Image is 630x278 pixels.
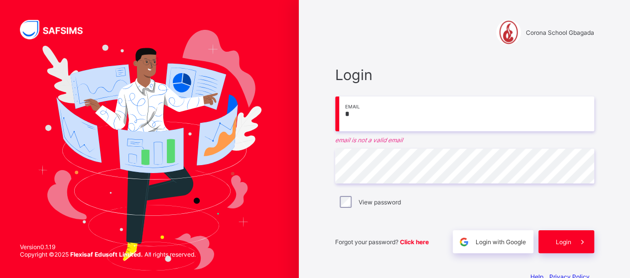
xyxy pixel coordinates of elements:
span: Version 0.1.19 [20,243,196,251]
span: Login [335,66,594,84]
strong: Flexisaf Edusoft Limited. [70,251,143,258]
span: Login with Google [476,238,526,246]
img: Hero Image [37,30,261,270]
img: SAFSIMS Logo [20,20,95,39]
span: Forgot your password? [335,238,429,246]
span: Corona School Gbagada [526,29,594,36]
label: View password [359,198,401,206]
em: email is not a valid email [335,136,594,144]
span: Login [556,238,571,246]
span: Copyright © 2025 All rights reserved. [20,251,196,258]
img: google.396cfc9801f0270233282035f929180a.svg [458,236,470,248]
a: Click here [400,238,429,246]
